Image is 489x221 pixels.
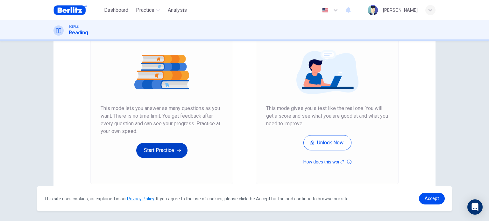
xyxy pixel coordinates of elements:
[37,186,452,211] div: cookieconsent
[419,193,445,204] a: dismiss cookie message
[136,6,154,14] span: Practice
[165,4,189,16] button: Analysis
[127,196,154,201] a: Privacy Policy
[383,6,418,14] div: [PERSON_NAME]
[69,24,79,29] span: TOEFL®
[303,158,351,166] button: How does this work?
[102,4,131,16] button: Dashboard
[303,135,351,150] button: Unlock Now
[69,29,88,37] h1: Reading
[133,4,163,16] button: Practice
[104,6,128,14] span: Dashboard
[168,6,187,14] span: Analysis
[53,4,87,17] img: Berlitz Brasil logo
[321,8,329,13] img: en
[136,143,188,158] button: Start Practice
[266,105,388,128] span: This mode gives you a test like the real one. You will get a score and see what you are good at a...
[53,4,102,17] a: Berlitz Brasil logo
[44,196,350,201] span: This site uses cookies, as explained in our . If you agree to the use of cookies, please click th...
[467,199,483,215] div: Open Intercom Messenger
[101,105,223,135] span: This mode lets you answer as many questions as you want. There is no time limit. You get feedback...
[425,196,439,201] span: Accept
[368,5,378,15] img: Profile picture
